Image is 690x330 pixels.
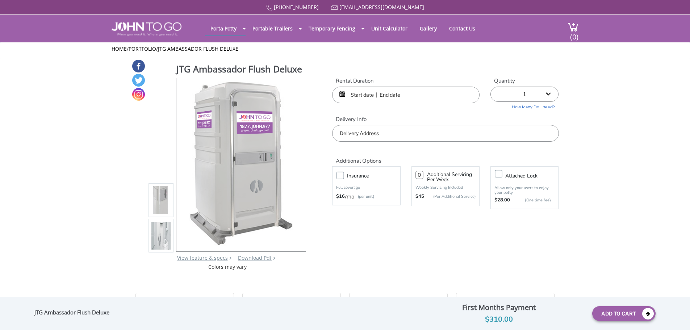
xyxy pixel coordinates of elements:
div: Colors may vary [149,263,307,271]
a: JTG Ambassador Flush Deluxe [158,45,238,52]
input: Delivery Address [332,125,559,142]
label: Delivery Info [332,116,559,123]
div: /mo [336,193,396,200]
p: (per unit) [354,193,374,200]
h2: Additional Options [332,149,559,164]
a: Porta Potty [205,21,242,35]
p: Weekly Servicing Included [415,185,476,190]
h3: Insurance [347,171,403,180]
img: right arrow icon [229,256,231,260]
img: Product [151,115,171,285]
img: Call [266,5,272,11]
img: Product [186,78,296,249]
a: How Many Do I need? [490,102,559,110]
label: Rental Duration [332,77,480,85]
label: Quantity [490,77,559,85]
span: (0) [570,26,578,42]
img: chevron.png [273,256,275,260]
div: JTG Ambassador Flush Deluxe [34,309,113,318]
a: Twitter [132,74,145,87]
img: JOHN to go [112,22,181,36]
strong: $16 [336,193,345,200]
a: Home [112,45,127,52]
p: Full coverage [336,184,396,191]
div: First Months Payment [411,301,586,314]
p: {One time fee} [514,197,551,204]
a: [EMAIL_ADDRESS][DOMAIN_NAME] [339,4,424,11]
strong: $45 [415,193,424,200]
strong: $28.00 [494,197,510,204]
a: Portable Trailers [247,21,298,35]
a: Unit Calculator [366,21,413,35]
h3: Attached lock [505,171,562,180]
a: Portfolio [129,45,156,52]
a: Facebook [132,60,145,72]
button: Add To Cart [592,306,656,321]
p: Allow only your users to enjoy your potty. [494,185,555,195]
p: (Per Additional Service) [424,194,476,199]
input: 0 [415,171,423,179]
ul: / / [112,45,578,53]
a: View feature & specs [177,254,228,261]
a: Instagram [132,88,145,101]
input: Start date | End date [332,87,480,103]
img: Mail [331,5,338,10]
h3: Additional Servicing Per Week [427,172,476,182]
h1: JTG Ambassador Flush Deluxe [176,63,307,77]
a: Download Pdf [238,254,272,261]
a: Gallery [414,21,442,35]
a: Contact Us [444,21,481,35]
div: $310.00 [411,314,586,325]
a: [PHONE_NUMBER] [274,4,319,11]
img: Product [151,150,171,321]
img: cart a [568,22,578,32]
a: Temporary Fencing [303,21,361,35]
